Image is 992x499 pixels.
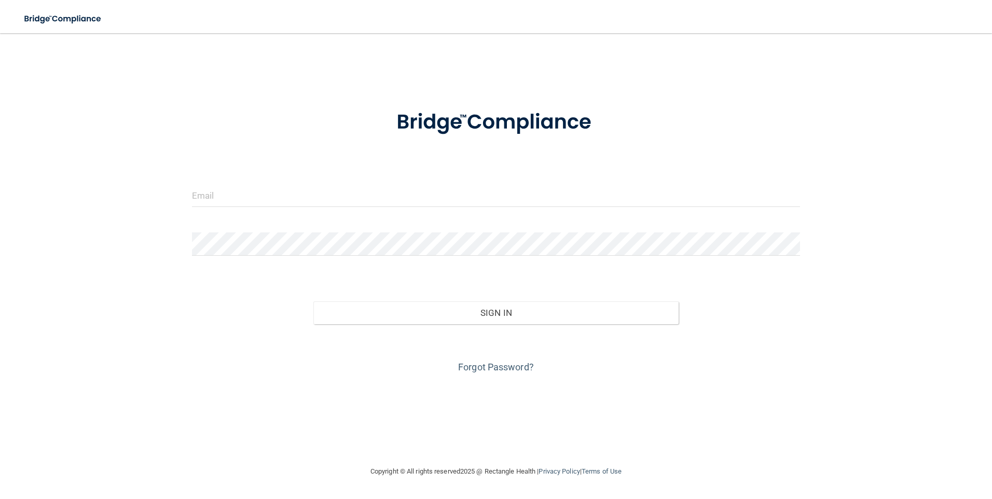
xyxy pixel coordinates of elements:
a: Forgot Password? [458,362,534,372]
button: Sign In [313,301,679,324]
a: Terms of Use [582,467,622,475]
a: Privacy Policy [539,467,580,475]
img: bridge_compliance_login_screen.278c3ca4.svg [16,8,111,30]
div: Copyright © All rights reserved 2025 @ Rectangle Health | | [307,455,685,488]
input: Email [192,184,801,207]
img: bridge_compliance_login_screen.278c3ca4.svg [375,95,617,149]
